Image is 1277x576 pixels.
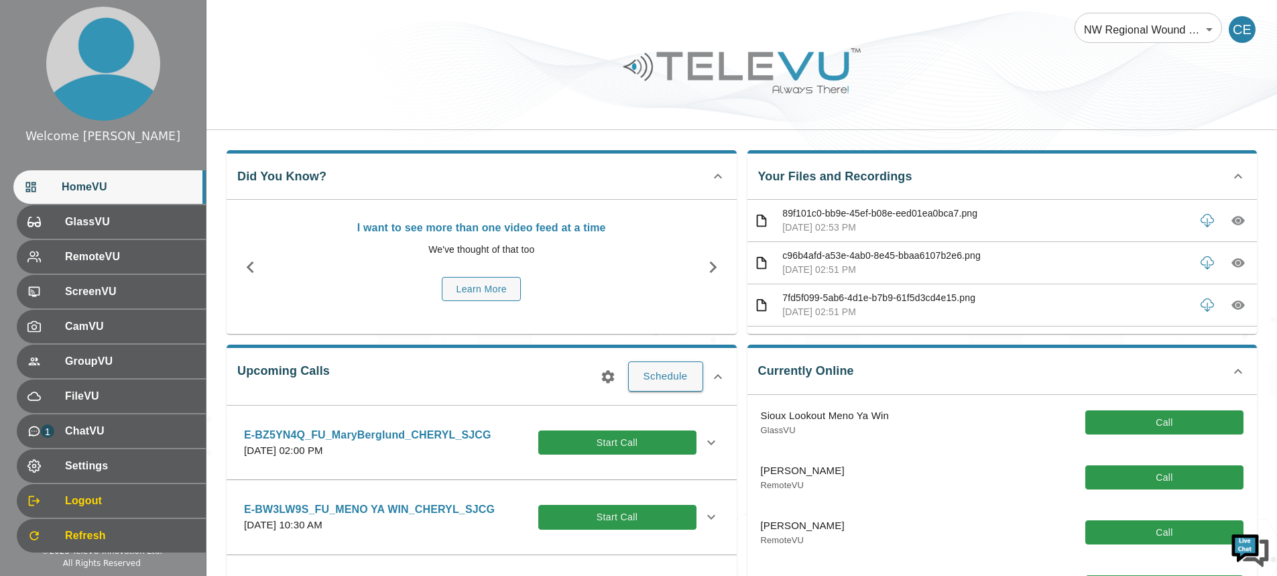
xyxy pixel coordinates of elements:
div: Logout [17,484,206,518]
span: RemoteVU [65,249,195,265]
p: [PERSON_NAME] [761,463,845,479]
div: E-BW3LW9S_FU_MENO YA WIN_CHERYL_SJCG[DATE] 10:30 AMStart Call [233,494,730,541]
div: E-BZ5YN4Q_FU_MaryBerglund_CHERYL_SJCG[DATE] 02:00 PMStart Call [233,419,730,467]
button: Call [1085,465,1243,490]
button: Learn More [442,277,521,302]
img: Logo [621,43,863,99]
div: RemoteVU [17,240,206,274]
div: CamVU [17,310,206,343]
p: [DATE] 02:53 PM [782,221,1189,235]
span: Refresh [65,528,195,544]
div: GroupVU [17,345,206,378]
span: HomeVU [62,179,195,195]
span: ScreenVU [65,284,195,300]
p: GlassVU [761,424,889,437]
p: We've thought of that too [281,243,682,257]
span: GroupVU [65,353,195,369]
div: GlassVU [17,205,206,239]
button: Call [1085,410,1243,435]
button: Start Call [538,505,696,530]
p: [DATE] 02:00 PM [244,443,491,459]
p: [DATE] 02:51 PM [782,263,1189,277]
span: Settings [65,458,195,474]
p: 4a19de6c-1be9-4fb6-bfc2-bcf2f93a80ae.png [782,333,1189,347]
p: 1 [41,424,54,438]
div: FileVU [17,380,206,413]
p: E-BW3LW9S_FU_MENO YA WIN_CHERYL_SJCG [244,502,495,518]
p: [DATE] 10:30 AM [244,518,495,533]
p: c96b4afd-a53e-4ab0-8e45-bbaa6107b2e6.png [782,249,1189,263]
div: 1ChatVU [17,414,206,448]
p: 7fd5f099-5ab6-4d1e-b7b9-61f5d3cd4e15.png [782,291,1189,305]
div: Settings [17,449,206,483]
span: Logout [65,493,195,509]
div: Welcome [PERSON_NAME] [25,127,180,145]
img: Chat Widget [1230,529,1270,569]
div: Refresh [17,519,206,553]
button: Call [1085,520,1243,545]
span: CamVU [65,319,195,335]
p: E-BZ5YN4Q_FU_MaryBerglund_CHERYL_SJCG [244,427,491,443]
p: [PERSON_NAME] [761,518,845,534]
p: I want to see more than one video feed at a time [281,220,682,236]
button: Schedule [628,361,703,391]
p: Sioux Lookout Meno Ya Win [761,408,889,424]
p: RemoteVU [761,534,845,547]
span: FileVU [65,388,195,404]
span: GlassVU [65,214,195,230]
img: profile.png [46,7,160,121]
div: HomeVU [13,170,206,204]
p: [DATE] 02:51 PM [782,305,1189,319]
button: Start Call [538,430,696,455]
div: CE [1229,16,1256,43]
p: 89f101c0-bb9e-45ef-b08e-eed01ea0bca7.png [782,207,1189,221]
div: ScreenVU [17,275,206,308]
p: RemoteVU [761,479,845,492]
div: NW Regional Wound Care [1075,11,1222,48]
span: ChatVU [65,423,195,439]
